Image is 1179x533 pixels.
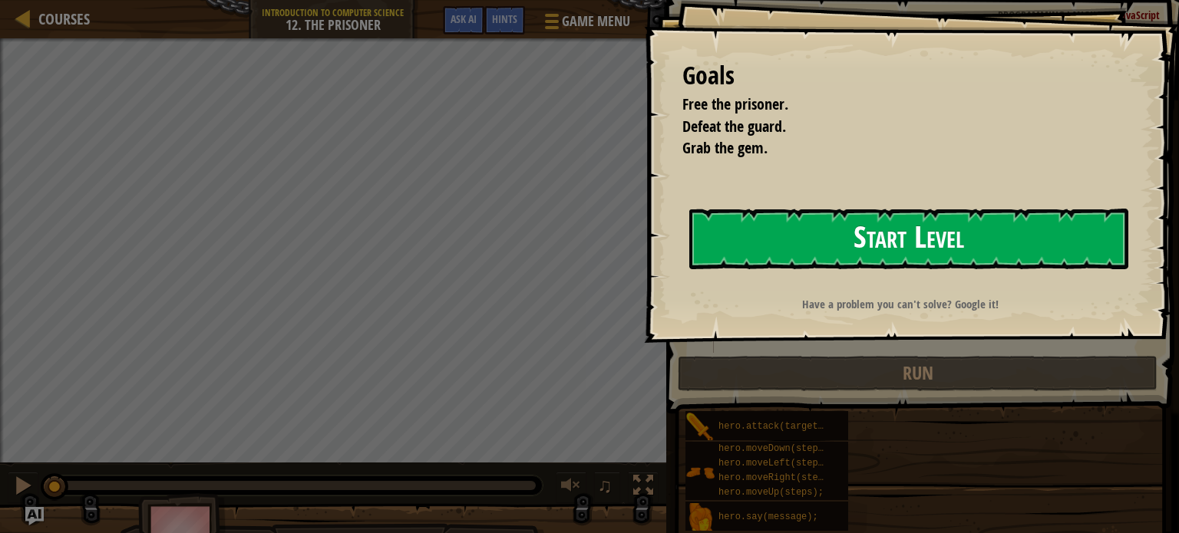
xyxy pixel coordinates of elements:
[451,12,477,26] span: Ask AI
[718,512,818,522] span: hero.say(message);
[682,137,768,158] span: Grab the gem.
[663,94,1121,116] li: Free the prisoner.
[685,413,715,442] img: portrait.png
[718,472,840,483] span: hero.moveRight(steps);
[492,12,517,26] span: Hints
[628,472,659,503] button: Toggle fullscreen
[533,6,639,42] button: Game Menu
[685,503,715,532] img: portrait.png
[597,474,613,497] span: ♫
[663,116,1121,138] li: Defeat the guard.
[682,116,786,137] span: Defeat the guard.
[556,472,586,503] button: Adjust volume
[718,421,829,432] span: hero.attack(target);
[689,209,1128,269] button: Start Level
[31,8,90,29] a: Courses
[718,458,834,469] span: hero.moveLeft(steps);
[718,487,824,498] span: hero.moveUp(steps);
[682,94,788,114] span: Free the prisoner.
[562,12,630,31] span: Game Menu
[718,443,834,454] span: hero.moveDown(steps);
[682,58,1125,94] div: Goals
[38,8,90,29] span: Courses
[594,472,620,503] button: ♫
[802,296,999,312] strong: Have a problem you can't solve? Google it!
[685,458,715,487] img: portrait.png
[25,507,44,525] button: Ask AI
[443,6,484,35] button: Ask AI
[663,137,1121,160] li: Grab the gem.
[678,356,1158,391] button: Run
[8,472,38,503] button: Ctrl + P: Pause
